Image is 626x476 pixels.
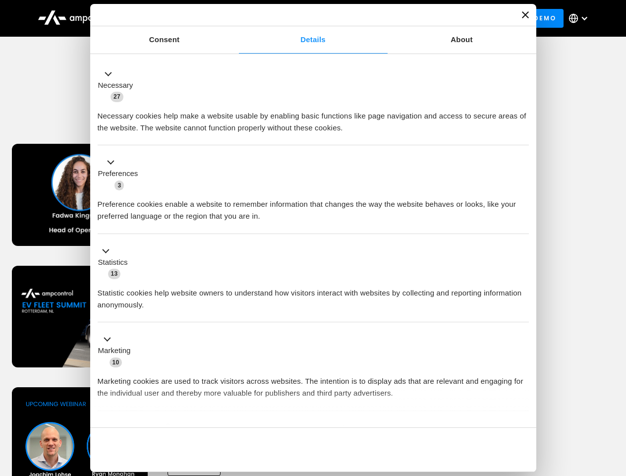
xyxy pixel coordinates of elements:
span: 27 [111,92,123,102]
a: Consent [90,26,239,54]
div: Marketing cookies are used to track visitors across websites. The intention is to display ads tha... [98,368,529,399]
button: Marketing (10) [98,334,137,368]
div: Preference cookies enable a website to remember information that changes the way the website beha... [98,191,529,222]
span: 3 [114,180,124,190]
button: Preferences (3) [98,157,144,191]
span: 13 [108,269,121,279]
a: About [388,26,536,54]
a: Details [239,26,388,54]
span: 2 [164,423,173,433]
button: Unclassified (2) [98,422,179,434]
label: Statistics [98,257,128,268]
label: Preferences [98,168,138,179]
div: Necessary cookies help make a website usable by enabling basic functions like page navigation and... [98,103,529,134]
label: Necessary [98,80,133,91]
label: Marketing [98,345,131,357]
button: Necessary (27) [98,68,139,103]
div: Statistic cookies help website owners to understand how visitors interact with websites by collec... [98,280,529,311]
span: 10 [110,357,122,367]
button: Close banner [522,11,529,18]
button: Statistics (13) [98,245,134,280]
button: Okay [386,435,528,464]
h1: Upcoming Webinars [12,100,615,124]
